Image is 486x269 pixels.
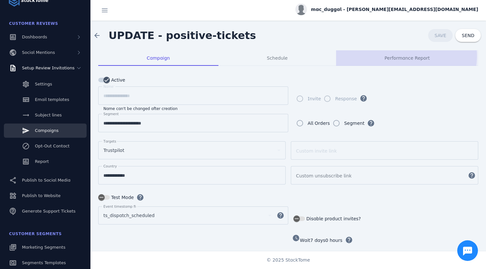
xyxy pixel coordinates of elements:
[9,21,58,26] span: Customer Reviews
[311,6,478,13] span: mac_duggal - [PERSON_NAME][EMAIL_ADDRESS][DOMAIN_NAME]
[22,260,66,265] span: Segments Templates
[22,193,60,198] span: Publish to Website
[273,212,288,219] mat-icon: help
[308,119,330,127] div: All Orders
[343,119,364,127] label: Segment
[22,65,75,70] span: Setup Review Invitations
[147,56,170,60] span: Campaign
[35,159,49,164] span: Report
[310,238,325,243] span: 7 days
[4,124,87,138] a: Campaigns
[267,257,310,264] span: © 2025 StackTome
[305,215,361,223] label: Disable product invites?
[103,112,119,116] mat-label: Segment
[110,76,125,84] label: Active
[103,119,283,127] input: Segment
[110,194,134,201] label: Test Mode
[103,212,154,219] span: ts_dispatch_scheduled
[103,105,178,111] mat-hint: Name can't be changed after creation
[295,4,478,15] button: mac_duggal - [PERSON_NAME][EMAIL_ADDRESS][DOMAIN_NAME]
[103,85,113,88] mat-label: Name
[35,128,58,133] span: Campaigns
[4,240,87,254] a: Marketing Segments
[109,29,256,42] span: UPDATE - positive-tickets
[292,234,300,242] mat-icon: watch_later
[4,108,87,122] a: Subject lines
[455,29,481,42] button: SEND
[4,77,87,91] a: Settings
[103,164,117,168] mat-label: Country
[22,209,76,214] span: Generate Support Tickets
[385,56,430,60] span: Performance Report
[35,97,69,102] span: Email templates
[35,82,52,86] span: Settings
[4,154,87,169] a: Report
[4,189,87,203] a: Publish to Website
[35,113,62,117] span: Subject lines
[4,93,87,107] a: Email templates
[103,172,280,179] input: Country
[296,148,337,154] mat-label: Custom invite link
[334,95,357,103] label: Response
[4,204,87,218] a: Generate Support Tickets
[103,139,116,143] mat-label: Targets
[267,56,288,60] span: Schedule
[22,245,65,250] span: Marketing Segments
[300,238,310,243] span: Wait
[4,139,87,153] a: Opt-Out Contact
[22,178,70,183] span: Publish to Social Media
[103,146,124,154] span: Trustpilot
[35,144,69,148] span: Opt-Out Contact
[4,173,87,187] a: Publish to Social Media
[306,95,321,103] label: Invite
[9,232,62,236] span: Customer Segments
[22,35,47,39] span: Dashboards
[325,238,343,243] span: 0 hours
[296,173,352,178] mat-label: Custom unsubscribe link
[103,204,141,208] mat-label: Event timestamp field
[295,4,307,15] img: profile.jpg
[462,33,474,38] span: SEND
[22,50,55,55] span: Social Mentions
